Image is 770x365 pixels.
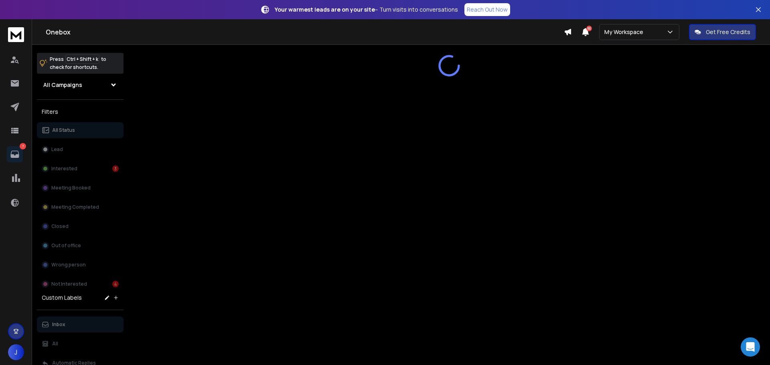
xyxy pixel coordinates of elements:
div: Open Intercom Messenger [741,337,760,357]
span: 50 [586,26,592,31]
button: All Campaigns [37,77,124,93]
p: Reach Out Now [467,6,508,14]
p: – Turn visits into conversations [275,6,458,14]
strong: Your warmest leads are on your site [275,6,375,13]
button: J [8,344,24,360]
a: 7 [7,146,23,162]
a: Reach Out Now [464,3,510,16]
h3: Filters [37,106,124,117]
h1: All Campaigns [43,81,82,89]
p: My Workspace [604,28,646,36]
h3: Custom Labels [42,294,82,302]
button: Get Free Credits [689,24,756,40]
span: Ctrl + Shift + k [65,54,99,64]
p: Get Free Credits [706,28,750,36]
p: Press to check for shortcuts. [50,55,106,71]
p: 7 [20,143,26,149]
img: logo [8,27,24,42]
h1: Onebox [46,27,564,37]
